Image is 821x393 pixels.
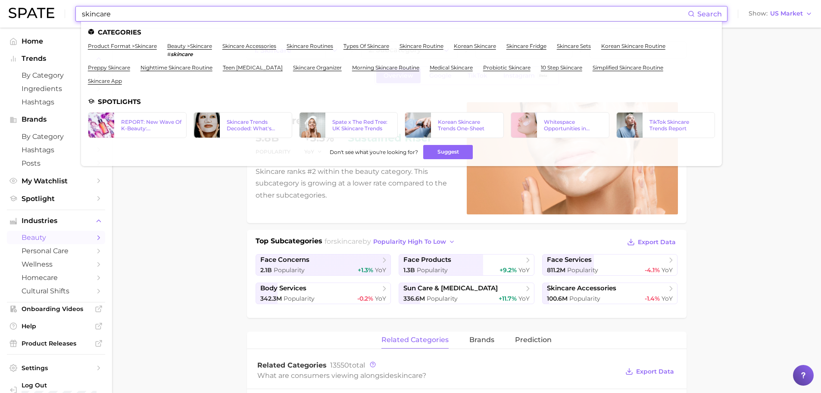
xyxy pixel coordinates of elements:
[518,295,530,302] span: YoY
[7,95,105,109] a: Hashtags
[454,43,496,49] a: korean skincare
[343,43,389,49] a: types of skincare
[7,337,105,350] a: Product Releases
[22,132,91,141] span: by Category
[22,305,91,313] span: Onboarding Videos
[7,130,105,143] a: by Category
[371,236,458,248] button: popularity high to low
[223,64,283,71] a: teen [MEDICAL_DATA]
[88,78,122,84] a: skincare app
[299,112,398,138] a: Spate x The Red Tree: UK Skincare Trends
[7,157,105,170] a: Posts
[518,266,530,274] span: YoY
[257,361,327,369] span: Related Categories
[7,35,105,48] a: Home
[399,283,534,304] a: sun care & [MEDICAL_DATA]336.6m Popularity+11.7% YoY
[403,284,498,292] span: sun care & [MEDICAL_DATA]
[544,119,602,132] div: Whitespace Opportunities in Skincare 2023
[749,11,768,16] span: Show
[645,295,660,302] span: -1.4%
[7,113,105,126] button: Brands
[593,64,663,71] a: simplified skincare routine
[7,231,105,244] a: beauty
[22,287,91,295] span: cultural shifts
[194,112,292,138] a: Skincare Trends Decoded: What's Popular According to Google Search & TikTok
[399,254,534,276] a: face products1.3b Popularity+9.2% YoY
[649,119,708,132] div: TikTok Skincare Trends Report
[7,244,105,258] a: personal care
[746,8,815,19] button: ShowUS Market
[274,266,305,274] span: Popularity
[332,119,390,132] div: Spate x The Red Tree: UK Skincare Trends
[645,266,660,274] span: -4.1%
[167,43,212,49] a: beauty >skincare
[22,98,91,106] span: Hashtags
[662,266,673,274] span: YoY
[88,64,130,71] a: preppy skincare
[7,52,105,65] button: Trends
[541,64,582,71] a: 10 step skincare
[357,295,373,302] span: -0.2%
[358,266,373,274] span: +1.3%
[547,266,565,274] span: 811.2m
[427,295,458,302] span: Popularity
[287,43,333,49] a: skincare routines
[22,195,91,203] span: Spotlight
[636,368,674,375] span: Export Data
[542,283,678,304] a: skincare accessories100.6m Popularity-1.4% YoY
[616,112,715,138] a: TikTok Skincare Trends Report
[697,10,722,18] span: Search
[7,82,105,95] a: Ingredients
[547,256,592,264] span: face services
[430,64,473,71] a: medical skincare
[22,274,91,282] span: homecare
[375,266,386,274] span: YoY
[22,159,91,167] span: Posts
[88,43,157,49] a: product format >skincare
[547,295,568,302] span: 100.6m
[140,64,212,71] a: nighttime skincare routine
[22,71,91,79] span: by Category
[334,237,362,245] span: skincare
[569,295,600,302] span: Popularity
[22,233,91,242] span: beauty
[22,55,91,63] span: Trends
[400,43,443,49] a: skincare routine
[260,295,282,302] span: 342.3m
[22,37,91,45] span: Home
[284,295,315,302] span: Popularity
[557,43,591,49] a: skincare sets
[9,8,54,18] img: SPATE
[394,371,422,380] span: skincare
[7,143,105,157] a: Hashtags
[770,11,803,16] span: US Market
[623,365,676,377] button: Export Data
[638,239,676,246] span: Export Data
[7,69,105,82] a: by Category
[88,28,715,36] li: Categories
[81,6,688,21] input: Search here for a brand, industry, or ingredient
[22,116,91,123] span: Brands
[22,85,91,93] span: Ingredients
[567,266,598,274] span: Popularity
[256,283,391,304] a: body services342.3m Popularity-0.2% YoY
[352,64,419,71] a: morning skincare routine
[515,336,552,344] span: Prediction
[7,271,105,284] a: homecare
[499,266,517,274] span: +9.2%
[222,43,276,49] a: skincare accessories
[7,320,105,333] a: Help
[417,266,448,274] span: Popularity
[542,254,678,276] a: face services811.2m Popularity-4.1% YoY
[483,64,531,71] a: probiotic skincare
[423,145,473,159] button: Suggest
[625,236,677,248] button: Export Data
[330,149,418,155] span: Don't see what you're looking for?
[375,295,386,302] span: YoY
[7,258,105,271] a: wellness
[22,381,98,389] span: Log Out
[511,112,609,138] a: Whitespace Opportunities in Skincare 2023
[403,266,415,274] span: 1.3b
[293,64,342,71] a: skincare organizer
[22,364,91,372] span: Settings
